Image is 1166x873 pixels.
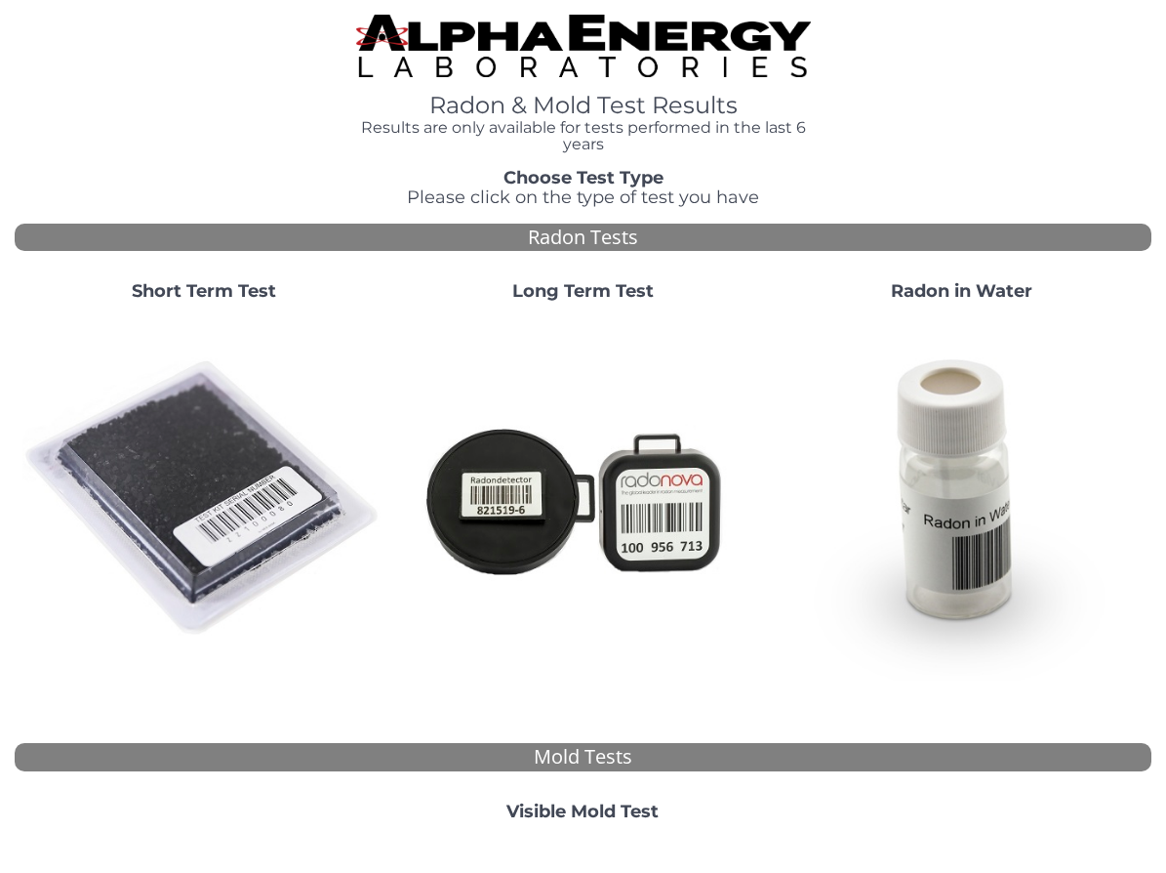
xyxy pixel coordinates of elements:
[401,317,764,681] img: Radtrak2vsRadtrak3.jpg
[356,15,811,77] img: TightCrop.jpg
[407,187,759,208] span: Please click on the type of test you have
[356,93,811,118] h1: Radon & Mold Test Results
[132,280,276,302] strong: Short Term Test
[22,317,385,681] img: ShortTerm.jpg
[15,224,1151,252] div: Radon Tests
[781,317,1144,681] img: RadoninWater.jpg
[506,801,659,822] strong: Visible Mold Test
[503,167,663,188] strong: Choose Test Type
[356,119,811,153] h4: Results are only available for tests performed in the last 6 years
[512,280,654,302] strong: Long Term Test
[891,280,1032,302] strong: Radon in Water
[15,743,1151,771] div: Mold Tests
